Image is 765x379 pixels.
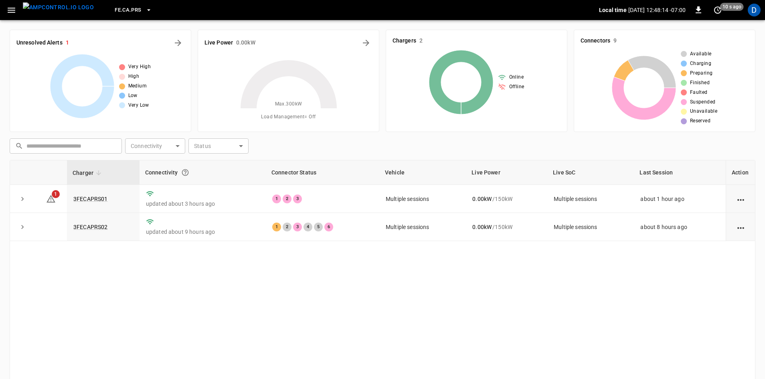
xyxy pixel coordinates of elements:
span: Unavailable [690,107,717,116]
div: 6 [324,223,333,231]
a: 3FECAPRS01 [73,196,108,202]
div: 1 [272,195,281,203]
span: Finished [690,79,710,87]
span: 10 s ago [720,3,744,11]
div: / 150 kW [472,223,541,231]
button: FE.CA.PRS [111,2,155,18]
div: 4 [304,223,312,231]
span: Very Low [128,101,149,109]
h6: Live Power [204,39,233,47]
p: [DATE] 12:48:14 -07:00 [628,6,686,14]
th: Connector Status [266,160,379,185]
span: Available [690,50,712,58]
td: about 1 hour ago [634,185,726,213]
span: Suspended [690,98,716,106]
div: profile-icon [748,4,761,16]
span: Very High [128,63,151,71]
h6: 2 [419,36,423,45]
span: Faulted [690,89,708,97]
div: 2 [283,195,291,203]
td: about 8 hours ago [634,213,726,241]
p: Local time [599,6,627,14]
button: set refresh interval [711,4,724,16]
div: action cell options [736,195,746,203]
span: FE.CA.PRS [115,6,141,15]
td: Multiple sessions [379,185,466,213]
a: 1 [46,195,56,201]
th: Live Power [466,160,547,185]
th: Action [726,160,755,185]
span: Max. 300 kW [275,100,302,108]
button: Connection between the charger and our software. [178,165,192,180]
span: Medium [128,82,147,90]
span: Reserved [690,117,710,125]
h6: 1 [66,39,69,47]
div: action cell options [736,223,746,231]
a: 3FECAPRS02 [73,224,108,230]
span: Charger [73,168,104,178]
button: expand row [16,221,28,233]
img: ampcontrol.io logo [23,2,94,12]
span: Offline [509,83,524,91]
span: 1 [52,190,60,198]
th: Vehicle [379,160,466,185]
div: Connectivity [145,165,260,180]
span: Load Management = Off [261,113,316,121]
span: Preparing [690,69,713,77]
h6: Chargers [393,36,416,45]
span: High [128,73,140,81]
p: updated about 9 hours ago [146,228,259,236]
h6: 0.00 kW [236,39,255,47]
div: 2 [283,223,291,231]
button: expand row [16,193,28,205]
span: Online [509,73,524,81]
div: 5 [314,223,323,231]
div: 3 [293,223,302,231]
h6: Connectors [581,36,610,45]
td: Multiple sessions [547,213,634,241]
th: Last Session [634,160,726,185]
h6: Unresolved Alerts [16,39,63,47]
td: Multiple sessions [547,185,634,213]
div: 1 [272,223,281,231]
th: Live SoC [547,160,634,185]
p: 0.00 kW [472,195,492,203]
div: / 150 kW [472,195,541,203]
p: 0.00 kW [472,223,492,231]
button: All Alerts [172,36,184,49]
div: 3 [293,195,302,203]
td: Multiple sessions [379,213,466,241]
p: updated about 3 hours ago [146,200,259,208]
span: Low [128,92,138,100]
button: Energy Overview [360,36,372,49]
h6: 9 [613,36,617,45]
span: Charging [690,60,711,68]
